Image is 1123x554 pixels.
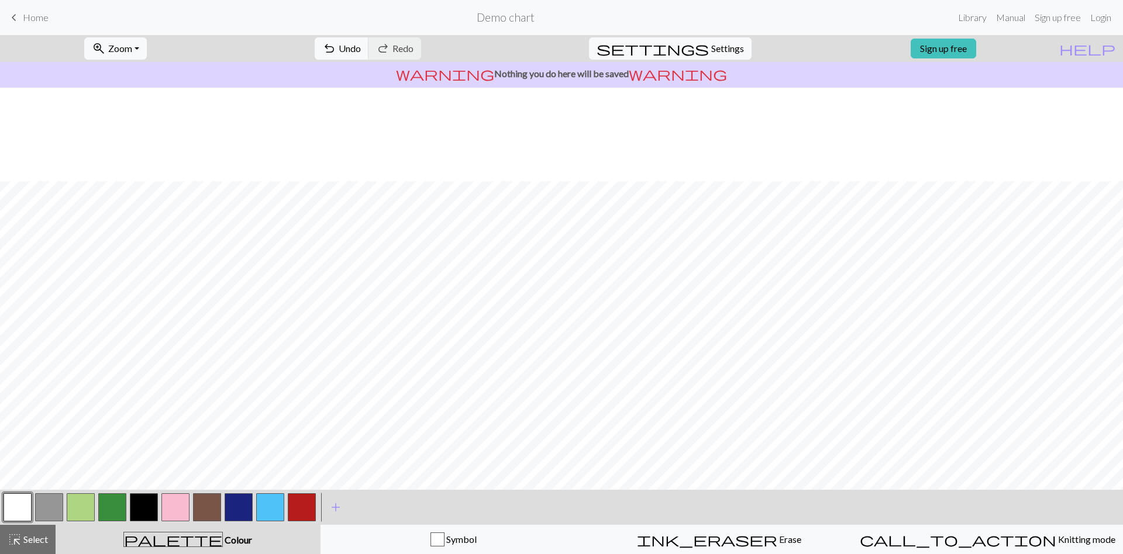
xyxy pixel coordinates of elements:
span: Knitting mode [1056,534,1115,545]
span: call_to_action [860,531,1056,548]
span: Select [22,534,48,545]
span: highlight_alt [8,531,22,548]
span: keyboard_arrow_left [7,9,21,26]
span: Undo [339,43,361,54]
a: Library [953,6,991,29]
span: add [329,499,343,515]
a: Login [1086,6,1116,29]
button: Undo [315,37,369,60]
button: Zoom [84,37,147,60]
span: settings [597,40,709,57]
span: warning [396,65,494,82]
span: Settings [711,41,744,56]
span: Symbol [445,534,477,545]
button: Colour [56,525,321,554]
a: Home [7,8,49,27]
span: zoom_in [92,40,106,57]
button: Symbol [321,525,587,554]
p: Nothing you do here will be saved [5,67,1118,81]
span: Zoom [108,43,132,54]
h2: Demo chart [477,11,535,24]
a: Sign up free [1030,6,1086,29]
span: Erase [777,534,801,545]
span: Home [23,12,49,23]
span: undo [322,40,336,57]
button: SettingsSettings [589,37,752,60]
span: ink_eraser [637,531,777,548]
a: Manual [991,6,1030,29]
a: Sign up free [911,39,976,58]
span: palette [124,531,222,548]
span: help [1059,40,1115,57]
button: Knitting mode [852,525,1123,554]
i: Settings [597,41,709,56]
span: warning [629,65,727,82]
button: Erase [586,525,852,554]
span: Colour [223,534,252,545]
